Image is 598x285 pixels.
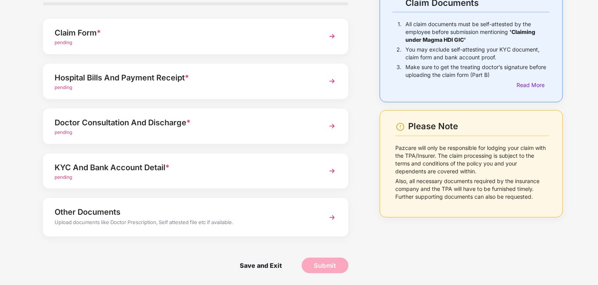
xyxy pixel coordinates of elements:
[517,81,549,89] div: Read More
[396,122,405,132] img: svg+xml;base64,PHN2ZyBpZD0iV2FybmluZ18tXzI0eDI0IiBkYXRhLW5hbWU9Ildhcm5pbmcgLSAyNHgyNCIgeG1sbnM9Im...
[55,116,313,129] div: Doctor Consultation And Discharge
[405,46,549,61] p: You may exclude self-attesting your KYC document, claim form and bank account proof.
[409,121,549,132] div: Please Note
[396,63,402,79] p: 3.
[55,206,313,218] div: Other Documents
[55,129,72,135] span: pending
[55,174,72,180] span: pending
[55,39,72,45] span: pending
[405,20,549,44] p: All claim documents must be self-attested by the employee before submission mentioning
[325,29,339,43] img: svg+xml;base64,PHN2ZyBpZD0iTmV4dCIgeG1sbnM9Imh0dHA6Ly93d3cudzMub3JnLzIwMDAvc3ZnIiB3aWR0aD0iMzYiIG...
[396,144,549,175] p: Pazcare will only be responsible for lodging your claim with the TPA/Insurer. The claim processin...
[325,119,339,133] img: svg+xml;base64,PHN2ZyBpZD0iTmV4dCIgeG1sbnM9Imh0dHA6Ly93d3cudzMub3JnLzIwMDAvc3ZnIiB3aWR0aD0iMzYiIG...
[325,210,339,224] img: svg+xml;base64,PHN2ZyBpZD0iTmV4dCIgeG1sbnM9Imh0dHA6Ly93d3cudzMub3JnLzIwMDAvc3ZnIiB3aWR0aD0iMzYiIG...
[325,164,339,178] img: svg+xml;base64,PHN2ZyBpZD0iTmV4dCIgeG1sbnM9Imh0dHA6Ly93d3cudzMub3JnLzIwMDAvc3ZnIiB3aWR0aD0iMzYiIG...
[302,258,349,273] button: Submit
[55,84,72,90] span: pending
[396,177,549,201] p: Also, all necessary documents required by the insurance company and the TPA will have to be furni...
[405,63,549,79] p: Make sure to get the treating doctor’s signature before uploading the claim form (Part B)
[232,258,290,273] span: Save and Exit
[398,20,402,44] p: 1.
[55,27,313,39] div: Claim Form
[396,46,402,61] p: 2.
[325,74,339,88] img: svg+xml;base64,PHN2ZyBpZD0iTmV4dCIgeG1sbnM9Imh0dHA6Ly93d3cudzMub3JnLzIwMDAvc3ZnIiB3aWR0aD0iMzYiIG...
[55,161,313,174] div: KYC And Bank Account Detail
[55,218,313,228] div: Upload documents like Doctor Prescription, Self attested file etc if available.
[55,71,313,84] div: Hospital Bills And Payment Receipt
